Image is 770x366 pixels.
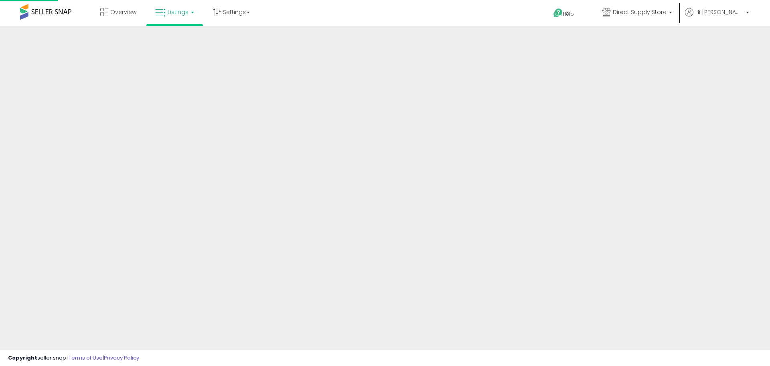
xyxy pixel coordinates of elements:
a: Hi [PERSON_NAME] [685,8,749,26]
span: Hi [PERSON_NAME] [695,8,744,16]
span: Listings [168,8,188,16]
a: Terms of Use [69,354,103,362]
i: Get Help [553,8,563,18]
span: Help [563,10,574,17]
span: Overview [110,8,136,16]
a: Privacy Policy [104,354,139,362]
div: seller snap | | [8,354,139,362]
strong: Copyright [8,354,37,362]
span: Direct Supply Store [613,8,667,16]
a: Help [547,2,590,26]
